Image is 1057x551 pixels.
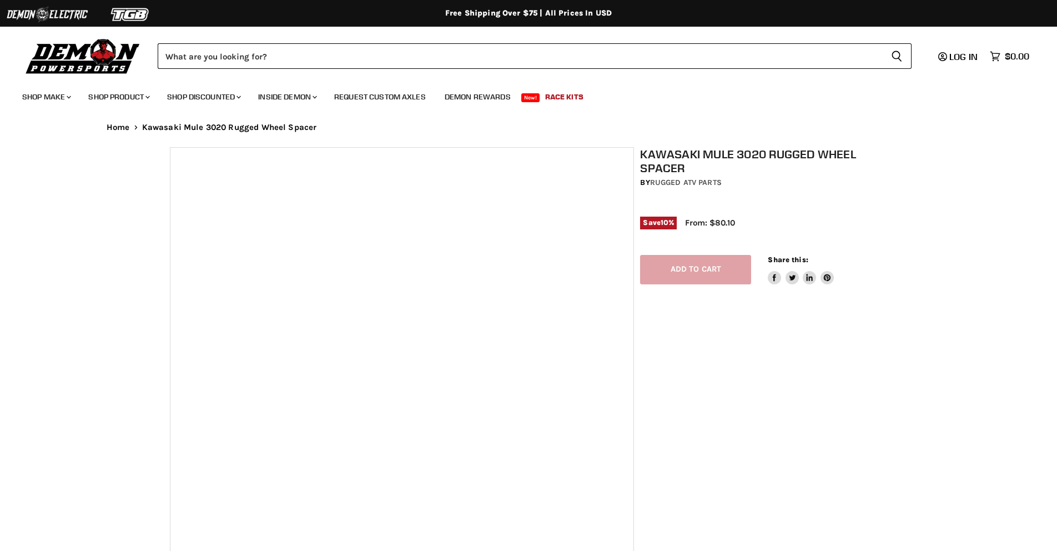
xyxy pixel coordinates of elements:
span: 10 [661,218,668,227]
span: Kawasaki Mule 3020 Rugged Wheel Spacer [142,123,317,132]
a: Shop Product [80,86,157,108]
a: Rugged ATV Parts [650,178,722,187]
a: $0.00 [984,48,1035,64]
form: Product [158,43,912,69]
span: Share this: [768,256,808,264]
span: Log in [949,51,978,62]
nav: Breadcrumbs [84,123,973,132]
span: From: $80.10 [685,218,735,228]
img: TGB Logo 2 [89,4,172,25]
span: New! [521,93,540,102]
button: Search [882,43,912,69]
a: Race Kits [537,86,592,108]
input: Search [158,43,882,69]
ul: Main menu [14,81,1026,108]
a: Log in [933,52,984,62]
img: Demon Powersports [22,36,144,76]
a: Shop Make [14,86,78,108]
a: Home [107,123,130,132]
img: Demon Electric Logo 2 [6,4,89,25]
aside: Share this: [768,255,834,284]
a: Inside Demon [250,86,324,108]
span: Save % [640,217,677,229]
div: by [640,177,893,189]
div: Free Shipping Over $75 | All Prices In USD [84,8,973,18]
a: Shop Discounted [159,86,248,108]
span: $0.00 [1005,51,1029,62]
h1: Kawasaki Mule 3020 Rugged Wheel Spacer [640,147,893,175]
a: Request Custom Axles [326,86,434,108]
a: Demon Rewards [436,86,519,108]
